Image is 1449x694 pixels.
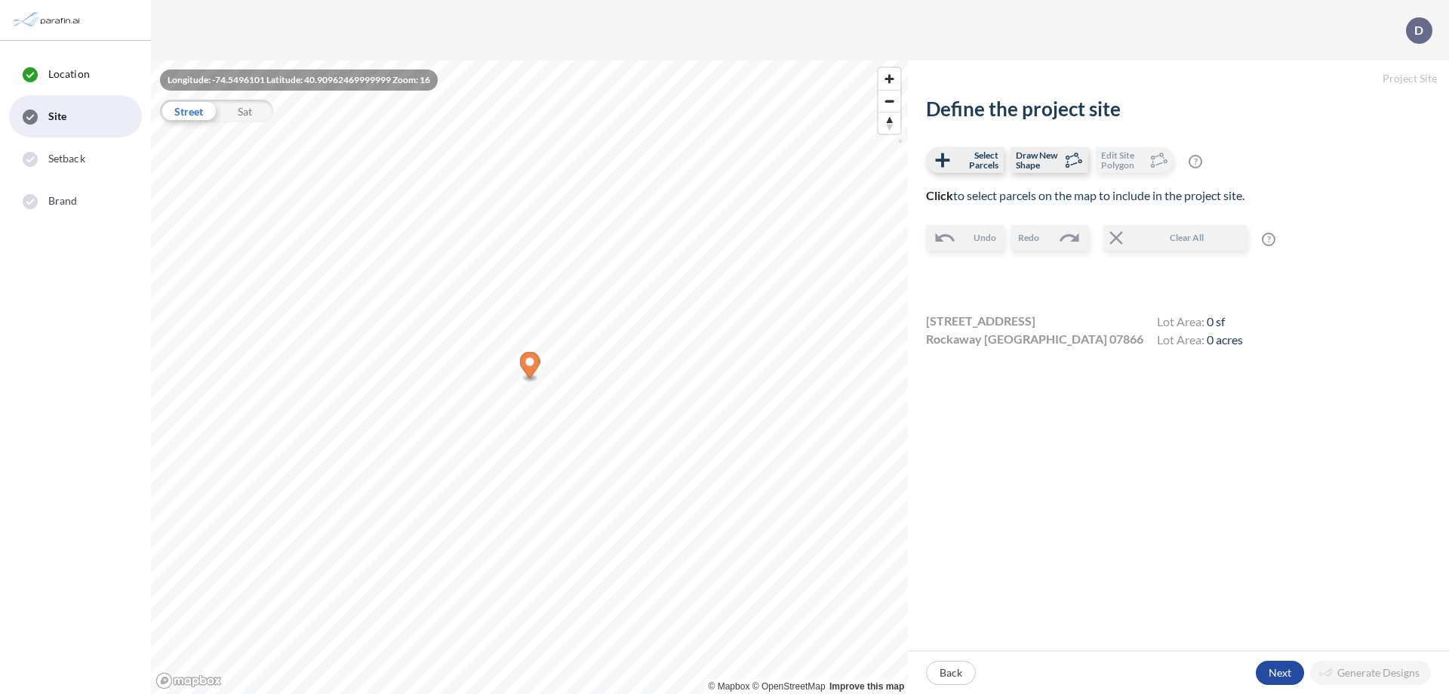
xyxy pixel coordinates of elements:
[1016,150,1060,170] span: Draw New Shape
[1101,150,1146,170] span: Edit Site Polygon
[974,231,996,245] span: Undo
[878,68,900,90] button: Zoom in
[878,91,900,112] span: Zoom out
[160,69,438,91] div: Longitude: -74.5496101 Latitude: 40.90962469999999 Zoom: 16
[709,681,750,692] a: Mapbox
[926,97,1431,121] h2: Define the project site
[48,151,85,166] span: Setback
[1269,665,1291,680] p: Next
[908,60,1449,97] h5: Project Site
[829,681,904,692] a: Improve this map
[926,188,1244,202] span: to select parcels on the map to include in the project site.
[878,90,900,112] button: Zoom out
[1262,233,1275,246] span: ?
[48,66,90,82] span: Location
[926,661,976,685] button: Back
[926,188,953,202] b: Click
[48,193,78,208] span: Brand
[926,330,1143,348] span: Rockaway [GEOGRAPHIC_DATA] 07866
[1011,225,1088,251] button: Redo
[878,112,900,134] button: Reset bearing to north
[520,352,540,383] div: Map marker
[954,150,998,170] span: Select Parcels
[160,100,217,122] div: Street
[940,665,962,680] p: Back
[1414,23,1423,37] p: D
[151,60,908,694] canvas: Map
[1189,155,1202,168] span: ?
[48,109,66,124] span: Site
[155,672,222,689] a: Mapbox homepage
[1128,231,1245,245] span: Clear All
[1018,231,1039,245] span: Redo
[752,681,826,692] a: OpenStreetMap
[1207,314,1225,328] span: 0 sf
[1103,225,1247,251] button: Clear All
[926,312,1035,330] span: [STREET_ADDRESS]
[217,100,273,122] div: Sat
[1207,332,1243,347] span: 0 acres
[1157,314,1243,332] h4: Lot Area:
[1157,332,1243,350] h4: Lot Area:
[1256,661,1304,685] button: Next
[926,225,1004,251] button: Undo
[11,6,85,34] img: Parafin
